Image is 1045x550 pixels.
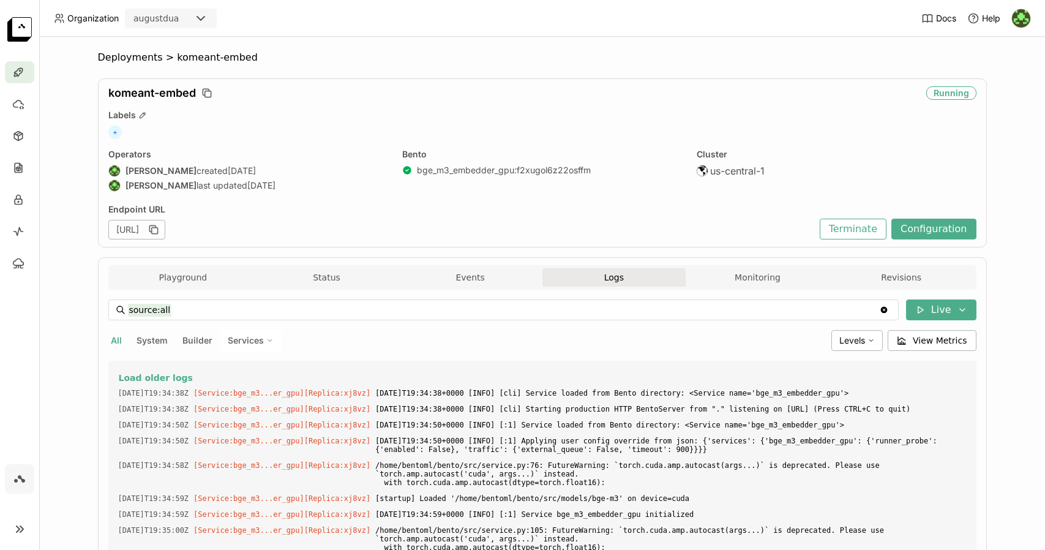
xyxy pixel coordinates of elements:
span: Docs [936,13,956,24]
span: Help [982,13,1000,24]
div: Labels [108,110,976,121]
span: [Replica:xj8vz] [304,510,370,519]
div: Operators [108,149,388,160]
a: Docs [921,12,956,24]
span: + [108,126,122,139]
img: logo [7,17,32,42]
span: [Service:bge_m3...er_gpu] [193,405,304,413]
span: Deployments [98,51,163,64]
span: 2025-08-27T19:34:38.189Z [118,386,189,400]
img: August Dua [109,180,120,191]
nav: Breadcrumbs navigation [98,51,987,64]
span: [DATE]T19:34:38+0000 [INFO] [cli] Service loaded from Bento directory: <Service name='bge_m3_embe... [375,386,966,400]
strong: [PERSON_NAME] [125,165,197,176]
span: System [137,335,168,345]
span: [DATE]T19:34:59+0000 [INFO] [:1] Service bge_m3_embedder_gpu initialized [375,508,966,521]
span: komeant-embed [177,51,258,64]
button: Status [255,268,399,287]
input: Search [128,300,879,320]
span: [Replica:xj8vz] [304,405,370,413]
a: bge_m3_embedder_gpu:f2xugol6z22osffm [417,165,591,176]
span: View Metrics [913,334,967,347]
span: /home/bentoml/bento/src/service.py:76: FutureWarning: `torch.cuda.amp.autocast(args...)` is depre... [375,459,966,489]
span: [DATE]T19:34:50+0000 [INFO] [:1] Service loaded from Bento directory: <Service name='bge_m3_embed... [375,418,966,432]
div: Levels [831,330,883,351]
button: Playground [111,268,255,287]
span: [Service:bge_m3...er_gpu] [193,437,304,445]
span: 2025-08-27T19:34:50.228Z [118,434,189,448]
button: Monitoring [686,268,830,287]
span: [DATE] [247,180,275,191]
span: [Replica:xj8vz] [304,389,370,397]
div: Cluster [697,149,976,160]
div: Bento [402,149,682,160]
button: Events [399,268,542,287]
span: [Service:bge_m3...er_gpu] [193,494,304,503]
span: [Replica:xj8vz] [304,526,370,535]
div: Endpoint URL [108,204,814,215]
div: Services [220,330,282,351]
img: August Dua [1012,9,1030,28]
span: [DATE]T19:34:38+0000 [INFO] [cli] Starting production HTTP BentoServer from "." listening on [URL... [375,402,966,416]
button: Revisions [830,268,973,287]
svg: Clear value [879,305,889,315]
span: [Replica:xj8vz] [304,494,370,503]
button: All [108,333,124,348]
button: Terminate [820,219,886,239]
span: 2025-08-27T19:34:38.466Z [118,402,189,416]
span: Levels [839,335,865,345]
span: Logs [604,272,624,283]
span: 2025-08-27T19:34:59.602Z [118,492,189,505]
span: 2025-08-27T19:34:58.600Z [118,459,189,472]
span: [Service:bge_m3...er_gpu] [193,389,304,397]
div: Help [967,12,1000,24]
span: [startup] Loaded '/home/bentoml/bento/src/models/bge-m3' on device=cuda [375,492,966,505]
span: [Service:bge_m3...er_gpu] [193,526,304,535]
span: [DATE] [228,165,256,176]
span: [Service:bge_m3...er_gpu] [193,461,304,470]
span: Services [228,335,264,346]
div: Running [926,86,976,100]
button: System [134,333,170,348]
span: [Service:bge_m3...er_gpu] [193,421,304,429]
span: [Replica:xj8vz] [304,421,370,429]
div: augustdua [133,12,179,24]
span: komeant-embed [108,86,196,100]
span: Organization [67,13,119,24]
strong: [PERSON_NAME] [125,180,197,191]
span: [Service:bge_m3...er_gpu] [193,510,304,519]
span: Builder [182,335,212,345]
img: August Dua [109,165,120,176]
button: Builder [180,333,215,348]
span: Load older logs [119,372,193,383]
span: us-central-1 [710,165,765,177]
input: Selected augustdua. [180,13,181,25]
span: [Replica:xj8vz] [304,437,370,445]
span: 2025-08-27T19:34:50.069Z [118,418,189,432]
div: [URL] [108,220,165,239]
span: [Replica:xj8vz] [304,461,370,470]
button: Load older logs [118,371,967,385]
div: last updated [108,179,388,192]
button: View Metrics [888,330,976,351]
button: Live [906,299,976,320]
span: > [163,51,178,64]
span: All [111,335,122,345]
span: 2025-08-27T19:35:00.368Z [118,524,189,537]
button: Configuration [891,219,976,239]
span: 2025-08-27T19:34:59.602Z [118,508,189,521]
div: created [108,165,388,177]
span: [DATE]T19:34:50+0000 [INFO] [:1] Applying user config override from json: {'services': {'bge_m3_e... [375,434,966,456]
